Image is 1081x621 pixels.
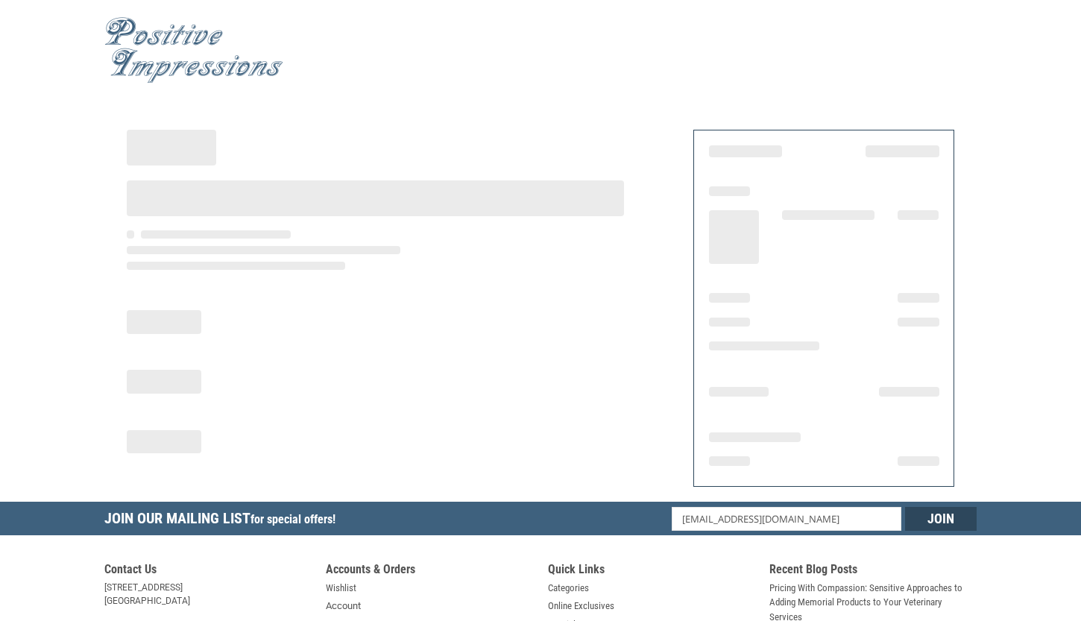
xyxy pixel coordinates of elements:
input: Join [905,507,977,531]
input: Email [672,507,902,531]
a: Wishlist [326,581,356,596]
img: Positive Impressions [104,17,283,83]
h5: Contact Us [104,562,312,581]
h5: Recent Blog Posts [769,562,977,581]
span: for special offers! [250,512,335,526]
a: Categories [548,581,589,596]
h5: Quick Links [548,562,755,581]
a: Account [326,599,361,614]
h5: Join Our Mailing List [104,502,343,540]
h5: Accounts & Orders [326,562,533,581]
a: Online Exclusives [548,599,614,614]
